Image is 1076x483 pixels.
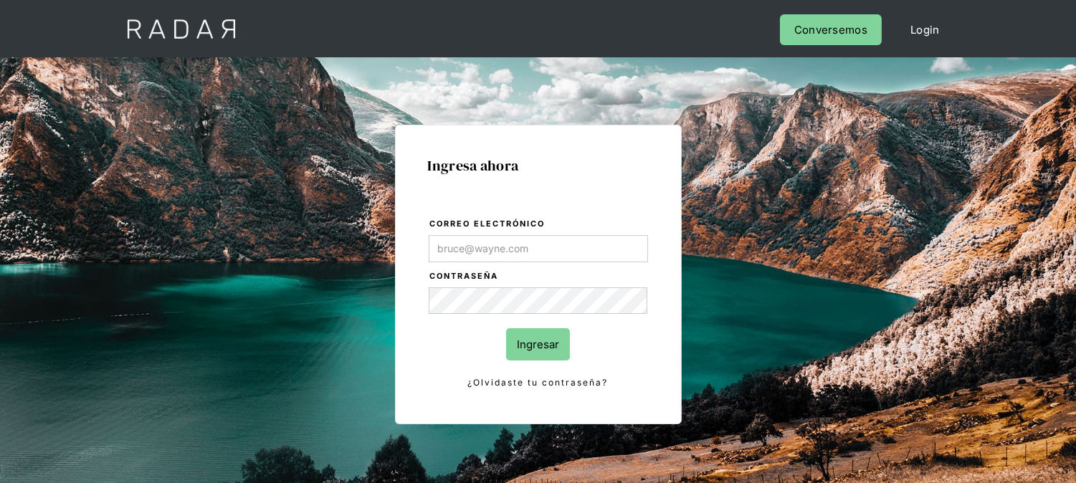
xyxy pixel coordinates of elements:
[896,14,954,45] a: Login
[780,14,882,45] a: Conversemos
[429,235,648,262] input: bruce@wayne.com
[428,216,649,391] form: Login Form
[428,158,649,173] h1: Ingresa ahora
[429,375,648,391] a: ¿Olvidaste tu contraseña?
[430,269,648,284] label: Contraseña
[430,217,648,231] label: Correo electrónico
[506,328,570,360] input: Ingresar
